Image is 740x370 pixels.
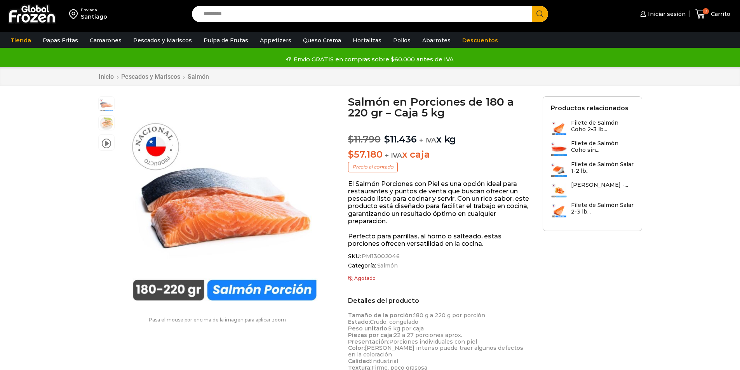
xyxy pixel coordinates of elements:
[348,276,531,281] p: Agotado
[98,317,337,323] p: Pasa el mouse por encima de la imagen para aplicar zoom
[99,97,114,112] span: salmon-porcion-180-200gr
[348,134,380,145] bdi: 11.790
[81,13,107,21] div: Santiago
[348,162,398,172] p: Precio al contado
[200,33,252,48] a: Pulpa de Frutas
[98,73,114,80] a: Inicio
[348,149,382,160] bdi: 57.180
[638,6,686,22] a: Iniciar sesión
[121,73,181,80] a: Pescados y Mariscos
[348,338,389,345] strong: Presentación:
[389,33,414,48] a: Pollos
[376,262,398,269] a: Salmón
[348,180,531,225] p: El Salmón Porciones con Piel es una opción ideal para restaurantes y puntos de venta que buscan o...
[458,33,502,48] a: Descuentos
[419,136,436,144] span: + IVA
[348,149,531,160] p: x caja
[348,253,531,260] span: SKU:
[348,344,365,351] strong: Color:
[348,149,354,160] span: $
[571,161,634,174] h3: Filete de Salmón Salar 1-2 lb...
[418,33,454,48] a: Abarrotes
[551,120,634,136] a: Filete de Salmón Coho 2-3 lb...
[348,262,531,269] span: Categoría:
[81,7,107,13] div: Enviar a
[551,202,634,219] a: Filete de Salmón Salar 2-3 lb...
[551,140,634,157] a: Filete de Salmón Coho sin...
[571,182,628,188] h3: [PERSON_NAME] -...
[348,134,354,145] span: $
[86,33,125,48] a: Camarones
[571,140,634,153] h3: Filete de Salmón Coho sin...
[551,104,629,112] h2: Productos relacionados
[384,134,416,145] bdi: 11.436
[256,33,295,48] a: Appetizers
[348,318,370,325] strong: Estado:
[693,5,732,23] a: 0 Carrito
[551,182,628,198] a: [PERSON_NAME] -...
[7,33,35,48] a: Tienda
[384,134,390,145] span: $
[703,8,709,14] span: 0
[571,202,634,215] h3: Filete de Salmón Salar 2-3 lb...
[348,332,394,339] strong: Piezas por caja:
[299,33,345,48] a: Queso Crema
[348,358,371,365] strong: Calidad:
[709,10,730,18] span: Carrito
[348,297,531,304] h2: Detalles del producto
[348,233,531,247] p: Perfecto para parrillas, al horno o salteado, estas porciones ofrecen versatilidad en la cocina.
[571,120,634,133] h3: Filete de Salmón Coho 2-3 lb...
[187,73,209,80] a: Salmón
[532,6,548,22] button: Search button
[349,33,385,48] a: Hortalizas
[360,253,400,260] span: PM13002046
[348,312,414,319] strong: Tamaño de la porción:
[98,73,209,80] nav: Breadcrumb
[69,7,81,21] img: address-field-icon.svg
[348,96,531,118] h1: Salmón en Porciones de 180 a 220 gr – Caja 5 kg
[39,33,82,48] a: Papas Fritas
[646,10,686,18] span: Iniciar sesión
[348,126,531,145] p: x kg
[385,151,402,159] span: + IVA
[551,161,634,178] a: Filete de Salmón Salar 1-2 lb...
[99,116,114,131] span: plato-salmon
[129,33,196,48] a: Pescados y Mariscos
[348,325,388,332] strong: Peso unitario:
